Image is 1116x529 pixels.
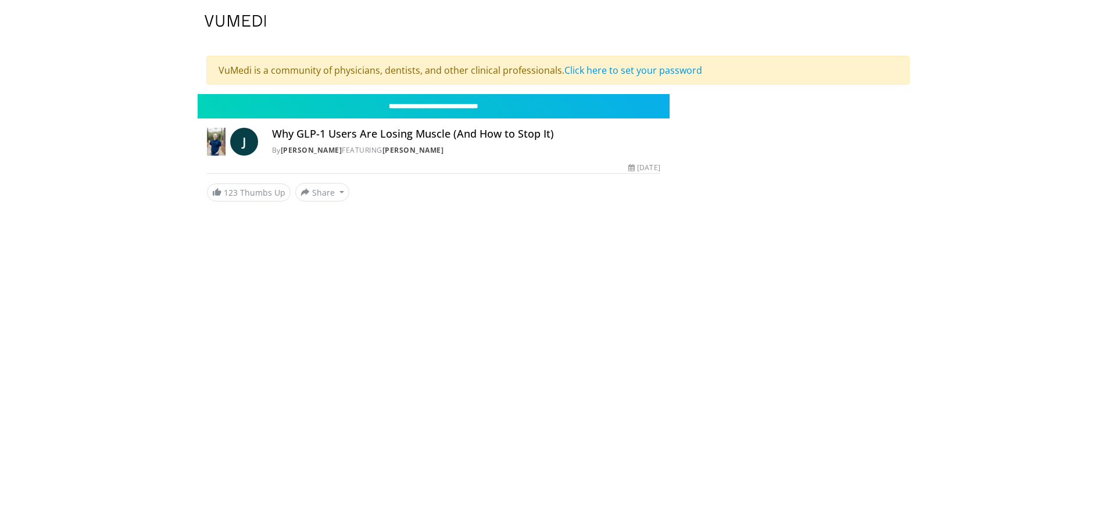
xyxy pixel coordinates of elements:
img: VuMedi Logo [205,15,266,27]
a: [PERSON_NAME] [382,145,444,155]
img: Dr. Jordan Rennicke [207,128,226,156]
a: J [230,128,258,156]
a: [PERSON_NAME] [281,145,342,155]
span: 123 [224,187,238,198]
button: Share [295,183,349,201]
a: 123 Thumbs Up [207,183,291,201]
div: By FEATURING [272,145,660,156]
div: VuMedi is a community of physicians, dentists, and other clinical professionals. [206,56,910,85]
div: [DATE] [628,163,660,173]
h4: Why GLP-1 Users Are Losing Muscle (And How to Stop It) [272,128,660,141]
a: Click here to set your password [564,64,702,77]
